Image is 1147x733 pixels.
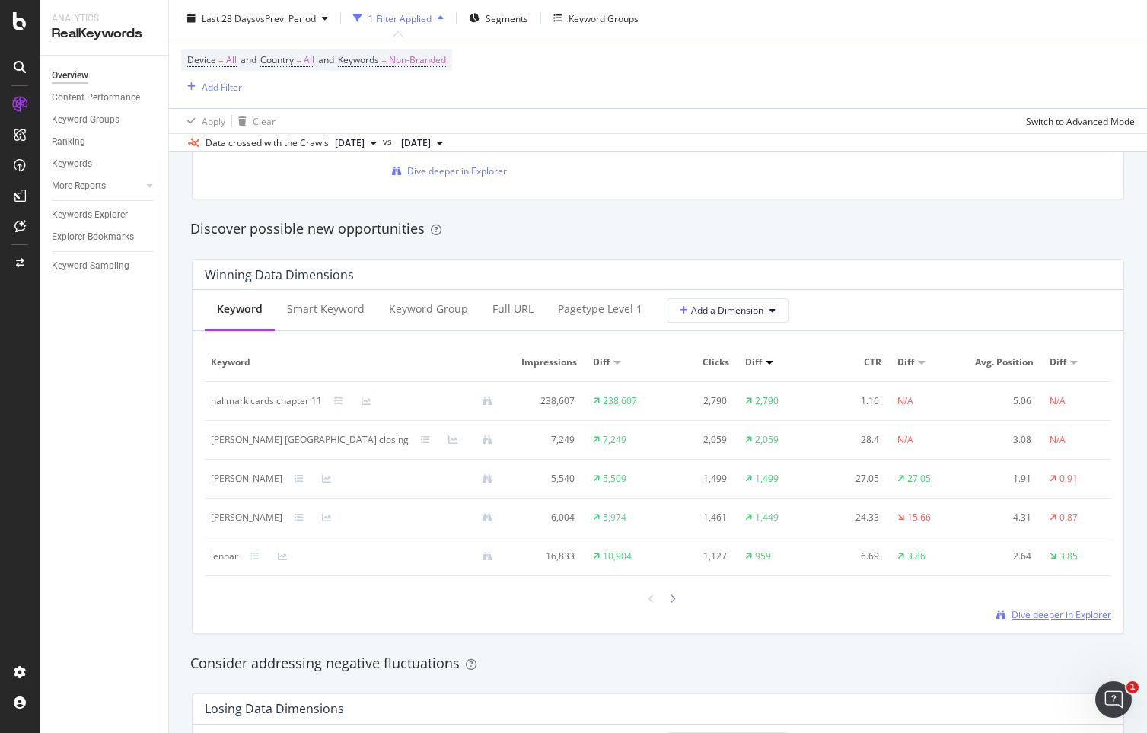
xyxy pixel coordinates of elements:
div: 15.66 [907,511,931,524]
div: Explorer Bookmarks [52,229,134,245]
div: 3.85 [1059,550,1078,563]
div: steve czaban [211,472,282,486]
div: More Reports [52,178,106,194]
div: 0.87 [1059,511,1078,524]
div: Smart Keyword [287,301,365,317]
div: 1,127 [669,550,727,563]
span: 1 [1126,681,1139,693]
span: All [304,49,314,71]
span: Diff [897,355,914,369]
a: More Reports [52,178,142,194]
div: 1.91 [973,472,1031,486]
div: 1 Filter Applied [368,11,432,24]
span: Avg. Position [973,355,1034,369]
div: 27.05 [821,472,879,486]
span: and [241,53,256,66]
button: Keyword Groups [547,6,645,30]
span: and [318,53,334,66]
div: 2,059 [669,433,727,447]
button: Switch to Advanced Mode [1020,109,1135,133]
button: Add a Dimension [667,298,789,323]
button: [DATE] [329,134,383,152]
div: 2,790 [669,394,727,408]
div: Analytics [52,12,156,25]
div: Keywords [52,156,92,172]
button: 1 Filter Applied [347,6,450,30]
span: Country [260,53,294,66]
span: Segments [486,11,528,24]
span: vs [383,135,395,148]
span: 2025 Sep. 10th [401,136,431,150]
a: Explorer Bookmarks [52,229,158,245]
div: 1,499 [669,472,727,486]
span: Diff [1050,355,1066,369]
div: N/A [1050,433,1066,447]
div: 4.31 [973,511,1031,524]
div: Discover possible new opportunities [190,219,1126,239]
span: CTR [821,355,881,369]
div: Clear [253,114,276,127]
div: 2,790 [755,394,779,408]
a: Keyword Sampling [52,258,158,274]
div: Keyword [217,301,263,317]
div: Keyword Group [389,301,468,317]
span: Impressions [517,355,577,369]
div: rusty bucket liberty center closing [211,433,409,447]
span: Diff [745,355,762,369]
div: 1,449 [755,511,779,524]
div: Losing Data Dimensions [205,701,344,716]
div: 1.16 [821,394,879,408]
div: Keywords Explorer [52,207,128,223]
button: Add Filter [181,78,242,96]
div: Winning Data Dimensions [205,267,354,282]
div: hallmark cards chapter 11 [211,394,322,408]
div: RealKeywords [52,25,156,43]
a: Keywords [52,156,158,172]
div: N/A [1050,394,1066,408]
span: Keywords [338,53,379,66]
div: 6.69 [821,550,879,563]
div: Full URL [492,301,534,317]
span: = [296,53,301,66]
span: Diff [593,355,610,369]
button: Last 28 DaysvsPrev. Period [181,6,334,30]
div: 1,461 [669,511,727,524]
div: 2,059 [755,433,779,447]
div: 5.06 [973,394,1031,408]
button: Apply [181,109,225,133]
a: Keywords Explorer [52,207,158,223]
iframe: Intercom live chat [1095,681,1132,718]
div: 10,904 [603,550,632,563]
a: Keyword Groups [52,112,158,128]
div: 238,607 [517,394,575,408]
div: 5,509 [603,472,626,486]
span: All [226,49,237,71]
div: 5,540 [517,472,575,486]
div: Add Filter [202,80,242,93]
span: Add a Dimension [680,304,763,317]
a: Ranking [52,134,158,150]
div: Ranking [52,134,85,150]
div: Keyword Groups [52,112,119,128]
div: Switch to Advanced Mode [1026,114,1135,127]
a: Content Performance [52,90,158,106]
span: 2025 Oct. 8th [335,136,365,150]
div: 7,249 [517,433,575,447]
div: 7,249 [603,433,626,447]
div: 3.86 [907,550,926,563]
span: vs Prev. Period [256,11,316,24]
div: 6,004 [517,511,575,524]
span: Last 28 Days [202,11,256,24]
span: = [381,53,387,66]
div: Content Performance [52,90,140,106]
span: = [218,53,224,66]
div: 28.4 [821,433,879,447]
div: 0.91 [1059,472,1078,486]
a: Dive deeper in Explorer [392,164,507,177]
div: Keyword Groups [569,11,639,24]
div: 959 [755,550,771,563]
span: Clicks [669,355,729,369]
div: Overview [52,68,88,84]
div: 27.05 [907,472,931,486]
div: roger mody [211,511,282,524]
